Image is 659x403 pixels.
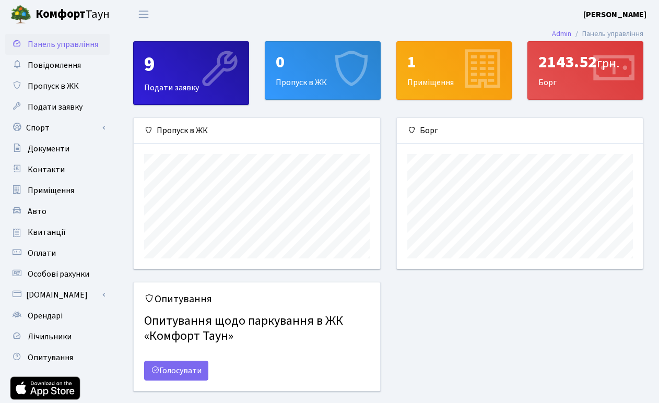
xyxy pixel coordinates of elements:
div: 0 [276,52,370,72]
div: Приміщення [397,42,512,99]
span: Оплати [28,247,56,259]
div: 9 [144,52,238,77]
span: Опитування [28,352,73,363]
a: Лічильники [5,326,110,347]
a: [DOMAIN_NAME] [5,285,110,305]
a: Спорт [5,117,110,138]
span: Квитанції [28,227,66,238]
div: Борг [397,118,643,144]
span: Панель управління [28,39,98,50]
a: [PERSON_NAME] [583,8,646,21]
span: Пропуск в ЖК [28,80,79,92]
div: Пропуск в ЖК [265,42,380,99]
span: Авто [28,206,46,217]
a: Квитанції [5,222,110,243]
a: Документи [5,138,110,159]
span: Приміщення [28,185,74,196]
a: Приміщення [5,180,110,201]
span: Лічильники [28,331,72,342]
span: Особові рахунки [28,268,89,280]
span: Таун [36,6,110,23]
span: Документи [28,143,69,155]
div: Подати заявку [134,42,249,104]
a: 0Пропуск в ЖК [265,41,381,100]
span: Подати заявку [28,101,83,113]
img: logo.png [10,4,31,25]
a: Повідомлення [5,55,110,76]
button: Переключити навігацію [131,6,157,23]
b: [PERSON_NAME] [583,9,646,20]
a: 9Подати заявку [133,41,249,105]
h4: Опитування щодо паркування в ЖК «Комфорт Таун» [144,310,370,348]
a: Контакти [5,159,110,180]
div: Пропуск в ЖК [134,118,380,144]
a: Орендарі [5,305,110,326]
a: Голосувати [144,361,208,381]
a: 1Приміщення [396,41,512,100]
b: Комфорт [36,6,86,22]
a: Особові рахунки [5,264,110,285]
a: Опитування [5,347,110,368]
div: 2143.52 [538,52,632,72]
a: Пропуск в ЖК [5,76,110,97]
a: Подати заявку [5,97,110,117]
nav: breadcrumb [536,23,659,45]
a: Оплати [5,243,110,264]
li: Панель управління [571,28,643,40]
span: Орендарі [28,310,63,322]
a: Панель управління [5,34,110,55]
div: 1 [407,52,501,72]
span: Контакти [28,164,65,175]
div: Борг [528,42,643,99]
a: Авто [5,201,110,222]
h5: Опитування [144,293,370,305]
span: Повідомлення [28,60,81,71]
a: Admin [552,28,571,39]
